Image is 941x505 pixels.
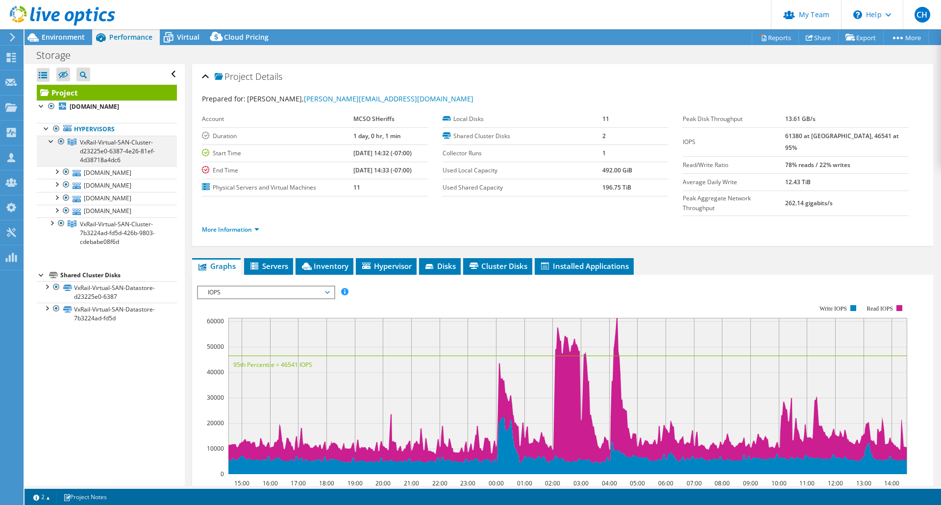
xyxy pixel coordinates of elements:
span: IOPS [203,287,329,298]
b: 11 [353,183,360,192]
span: Installed Applications [540,261,629,271]
label: Shared Cluster Disks [443,131,602,141]
a: VxRail-Virtual-SAN-Cluster-d23225e0-6387-4e26-81ef-4d38718a4dc6 [37,136,177,166]
a: [DOMAIN_NAME] [37,100,177,113]
b: [DATE] 14:32 (-07:00) [353,149,412,157]
span: Virtual [177,32,199,42]
text: Read IOPS [867,305,893,312]
text: 13:00 [856,479,871,487]
b: 12.43 TiB [785,178,811,186]
span: Environment [42,32,85,42]
text: Write IOPS [819,305,847,312]
text: 20:00 [375,479,391,487]
span: CH [915,7,930,23]
text: 10000 [207,444,224,453]
b: 78% reads / 22% writes [785,161,850,169]
text: 10:00 [771,479,787,487]
label: Prepared for: [202,94,246,103]
h1: Storage [32,50,86,61]
span: [PERSON_NAME], [247,94,473,103]
span: Performance [109,32,152,42]
label: Physical Servers and Virtual Machines [202,183,353,192]
div: Shared Cluster Disks [60,269,177,281]
a: More [883,30,929,45]
text: 50000 [207,342,224,351]
text: 0 [221,470,224,478]
a: Share [798,30,839,45]
label: End Time [202,166,353,175]
text: 95th Percentile = 46541 IOPS [233,361,312,369]
label: Peak Aggregate Network Throughput [683,193,785,213]
text: 16:00 [263,479,278,487]
a: VxRail-Virtual-SAN-Datastore-7b3224ad-fd5d [37,303,177,324]
span: Servers [249,261,288,271]
text: 06:00 [658,479,673,487]
b: [DOMAIN_NAME] [70,102,119,111]
a: [DOMAIN_NAME] [37,205,177,217]
b: 13.61 GB/s [785,115,816,123]
a: Project Notes [56,491,114,503]
label: Used Local Capacity [443,166,602,175]
span: Hypervisor [361,261,412,271]
b: 196.75 TiB [602,183,631,192]
b: 1 [602,149,606,157]
span: Cloud Pricing [224,32,269,42]
span: VxRail-Virtual-SAN-Cluster-d23225e0-6387-4e26-81ef-4d38718a4dc6 [80,138,155,164]
text: 05:00 [630,479,645,487]
text: 22:00 [432,479,447,487]
text: 00:00 [489,479,504,487]
a: [PERSON_NAME][EMAIL_ADDRESS][DOMAIN_NAME] [304,94,473,103]
text: 02:00 [545,479,560,487]
span: VxRail-Virtual-SAN-Cluster-7b3224ad-fd5d-426b-9803-cdebabe08f6d [80,220,155,246]
label: Average Daily Write [683,177,785,187]
b: [DATE] 14:33 (-07:00) [353,166,412,174]
label: Peak Disk Throughput [683,114,785,124]
b: 492.00 GiB [602,166,632,174]
a: 2 [26,491,57,503]
span: Graphs [197,261,236,271]
label: Account [202,114,353,124]
a: Reports [752,30,799,45]
a: [DOMAIN_NAME] [37,166,177,179]
text: 19:00 [347,479,363,487]
span: Cluster Disks [468,261,527,271]
text: 07:00 [687,479,702,487]
a: VxRail-Virtual-SAN-Cluster-7b3224ad-fd5d-426b-9803-cdebabe08f6d [37,217,177,248]
span: Inventory [300,261,348,271]
label: Used Shared Capacity [443,183,602,192]
svg: \n [853,10,862,19]
span: Disks [424,261,456,271]
text: 23:00 [460,479,475,487]
a: Project [37,85,177,100]
text: 14:00 [884,479,899,487]
span: Details [255,71,282,82]
span: Project [215,72,253,82]
label: Read/Write Ratio [683,160,785,170]
b: MCSO SHeriffs [353,115,395,123]
text: 60000 [207,317,224,325]
text: 40000 [207,368,224,376]
a: Hypervisors [37,123,177,136]
text: 04:00 [602,479,617,487]
label: Duration [202,131,353,141]
b: 2 [602,132,606,140]
text: 12:00 [828,479,843,487]
text: 18:00 [319,479,334,487]
text: 03:00 [573,479,589,487]
text: 01:00 [517,479,532,487]
text: 09:00 [743,479,758,487]
text: 30000 [207,393,224,402]
a: VxRail-Virtual-SAN-Datastore-d23225e0-6387 [37,281,177,303]
a: [DOMAIN_NAME] [37,179,177,192]
text: 11:00 [799,479,815,487]
text: 20000 [207,419,224,427]
text: 08:00 [715,479,730,487]
label: Start Time [202,148,353,158]
a: [DOMAIN_NAME] [37,192,177,205]
b: 61380 at [GEOGRAPHIC_DATA], 46541 at 95% [785,132,899,152]
a: Export [838,30,884,45]
text: 17:00 [291,479,306,487]
a: More Information [202,225,259,234]
text: 15:00 [234,479,249,487]
label: IOPS [683,137,785,147]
